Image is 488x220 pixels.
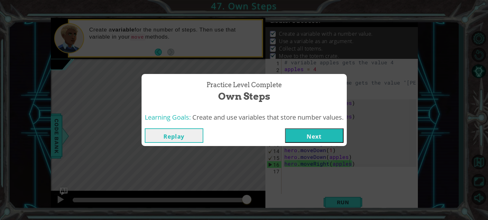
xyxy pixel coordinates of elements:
[192,113,344,122] span: Create and use variables that store number values.
[207,80,282,90] span: Practice Level Complete
[145,113,191,122] span: Learning Goals:
[218,89,270,103] span: Own Steps
[285,128,344,143] button: Next
[145,128,203,143] button: Replay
